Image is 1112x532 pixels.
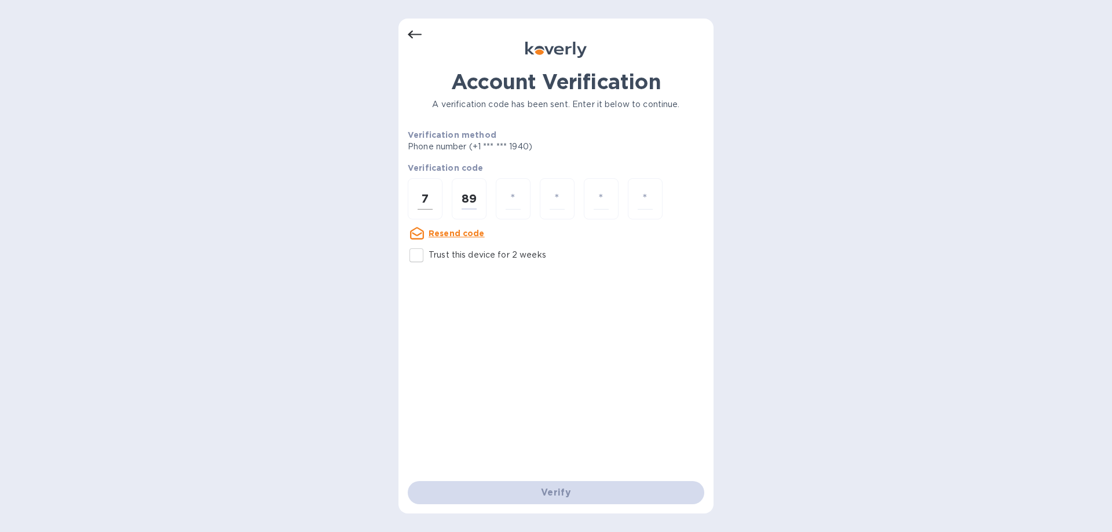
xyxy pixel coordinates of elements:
p: A verification code has been sent. Enter it below to continue. [408,98,704,111]
b: Verification method [408,130,496,140]
p: Verification code [408,162,704,174]
h1: Account Verification [408,69,704,94]
u: Resend code [429,229,485,238]
p: Phone number (+1 *** *** 1940) [408,141,621,153]
p: Trust this device for 2 weeks [429,249,546,261]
